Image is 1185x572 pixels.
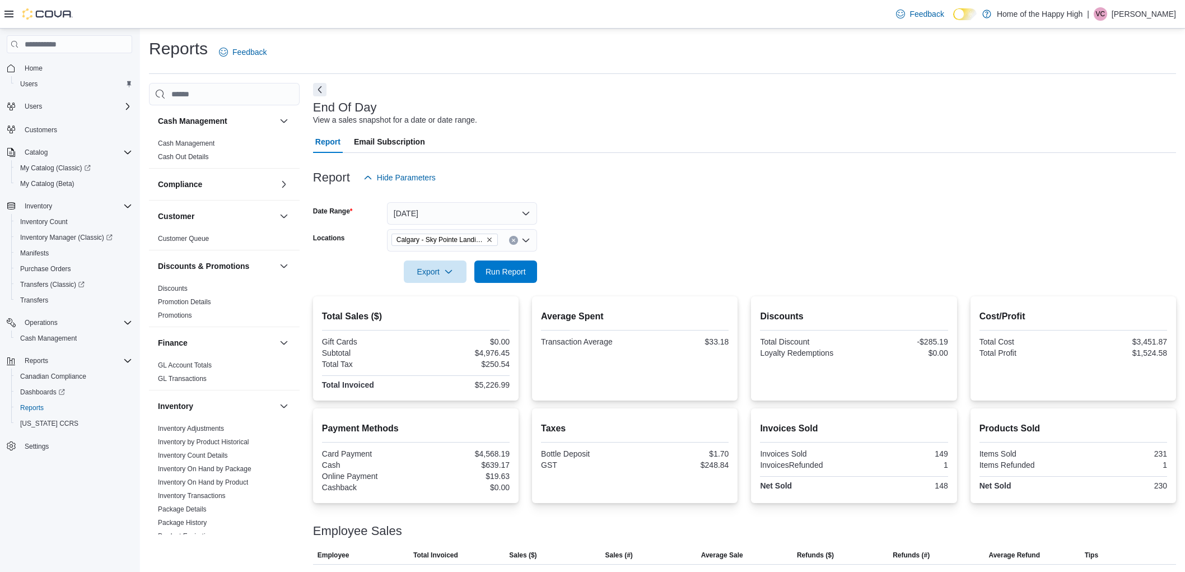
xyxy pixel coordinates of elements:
[11,292,137,308] button: Transfers
[158,424,224,433] span: Inventory Adjustments
[25,318,58,327] span: Operations
[11,230,137,245] a: Inventory Manager (Classic)
[20,146,132,159] span: Catalog
[158,211,275,222] button: Customer
[158,361,212,369] a: GL Account Totals
[20,372,86,381] span: Canadian Compliance
[20,440,53,453] a: Settings
[158,401,275,412] button: Inventory
[11,400,137,416] button: Reports
[277,114,291,128] button: Cash Management
[20,100,132,113] span: Users
[22,8,73,20] img: Cova
[313,524,402,538] h3: Employee Sales
[16,278,89,291] a: Transfers (Classic)
[158,491,226,500] span: Inventory Transactions
[953,20,954,21] span: Dark Mode
[354,131,425,153] span: Email Subscription
[318,551,349,560] span: Employee
[16,370,132,383] span: Canadian Compliance
[16,262,76,276] a: Purchase Orders
[856,481,948,490] div: 148
[158,311,192,320] span: Promotions
[20,316,132,329] span: Operations
[20,233,113,242] span: Inventory Manager (Classic)
[20,62,47,75] a: Home
[1087,7,1089,21] p: |
[486,266,526,277] span: Run Report
[16,401,132,415] span: Reports
[760,422,948,435] h2: Invoices Sold
[1085,551,1098,560] span: Tips
[158,261,249,272] h3: Discounts & Promotions
[158,464,251,473] span: Inventory On Hand by Package
[605,551,632,560] span: Sales (#)
[277,210,291,223] button: Customer
[16,177,132,190] span: My Catalog (Beta)
[2,353,137,369] button: Reports
[313,207,353,216] label: Date Range
[16,161,95,175] a: My Catalog (Classic)
[158,284,188,293] span: Discounts
[158,337,275,348] button: Finance
[158,518,207,527] span: Package History
[158,519,207,527] a: Package History
[396,234,484,245] span: Calgary - Sky Pointe Landing - Fire & Flower
[856,337,948,346] div: -$285.19
[760,348,852,357] div: Loyalty Redemptions
[509,236,518,245] button: Clear input
[391,234,498,246] span: Calgary - Sky Pointe Landing - Fire & Flower
[158,115,227,127] h3: Cash Management
[158,478,248,487] span: Inventory On Hand by Product
[16,417,132,430] span: Washington CCRS
[953,8,977,20] input: Dark Mode
[313,83,326,96] button: Next
[158,478,248,486] a: Inventory On Hand by Product
[322,422,510,435] h2: Payment Methods
[16,177,79,190] a: My Catalog (Beta)
[418,461,510,469] div: $639.17
[474,261,537,283] button: Run Report
[856,461,948,469] div: 1
[20,419,78,428] span: [US_STATE] CCRS
[149,232,300,250] div: Customer
[158,298,211,306] a: Promotion Details
[158,452,228,459] a: Inventory Count Details
[797,551,834,560] span: Refunds ($)
[20,123,62,137] a: Customers
[20,354,132,368] span: Reports
[418,337,510,346] div: $0.00
[20,199,132,213] span: Inventory
[158,115,275,127] button: Cash Management
[25,64,43,73] span: Home
[541,449,633,458] div: Bottle Deposit
[149,137,300,168] div: Cash Management
[11,384,137,400] a: Dashboards
[637,337,729,346] div: $33.18
[541,461,633,469] div: GST
[322,472,414,481] div: Online Payment
[214,41,271,63] a: Feedback
[313,234,345,243] label: Locations
[418,360,510,369] div: $250.54
[909,8,944,20] span: Feedback
[322,348,414,357] div: Subtotal
[158,401,193,412] h3: Inventory
[158,465,251,473] a: Inventory On Hand by Package
[20,264,71,273] span: Purchase Orders
[158,261,275,272] button: Discounts & Promotions
[11,214,137,230] button: Inventory Count
[979,461,1071,469] div: Items Refunded
[158,374,207,383] span: GL Transactions
[158,361,212,370] span: GL Account Totals
[20,334,77,343] span: Cash Management
[158,234,209,243] span: Customer Queue
[277,178,291,191] button: Compliance
[1075,348,1167,357] div: $1,524.58
[25,356,48,365] span: Reports
[760,310,948,323] h2: Discounts
[7,55,132,483] nav: Complex example
[322,380,374,389] strong: Total Invoiced
[158,139,214,147] a: Cash Management
[158,179,275,190] button: Compliance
